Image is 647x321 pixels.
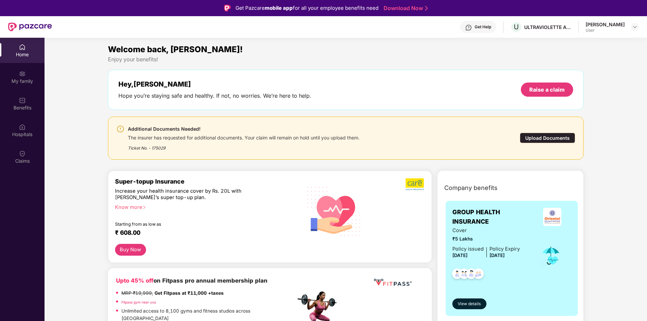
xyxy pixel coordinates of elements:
[489,245,520,253] div: Policy Expiry
[108,44,243,54] span: Welcome back, [PERSON_NAME]!
[520,133,575,143] div: Upload Documents
[121,290,153,296] del: MRP ₹19,999,
[372,276,413,289] img: fppp.png
[128,141,360,151] div: Ticket No. - 175029
[142,205,146,209] span: right
[543,208,561,226] img: insurerLogo
[116,277,268,284] b: on Fitpass pro annual membership plan
[19,150,26,157] img: svg+xml;base64,PHN2ZyBpZD0iQ2xhaW0iIHhtbG5zPSJodHRwOi8vd3d3LnczLm9yZy8yMDAwL3N2ZyIgd2lkdGg9IjIwIi...
[425,5,428,12] img: Stroke
[118,92,311,99] div: Hope you’re staying safe and healthy. If not, no worries. We’re here to help.
[115,229,289,237] div: ₹ 608.00
[115,222,267,226] div: Starting from as low as
[586,28,625,33] div: User
[452,235,520,243] span: ₹5 Lakhs
[465,24,472,31] img: svg+xml;base64,PHN2ZyBpZD0iSGVscC0zMngzMiIgeG1sbnM9Imh0dHA6Ly93d3cudzMub3JnLzIwMDAvc3ZnIiB3aWR0aD...
[128,125,360,133] div: Additional Documents Needed!
[154,290,224,296] strong: Get Fitpass at ₹11,000 +taxes
[115,204,292,209] div: Know more
[529,86,565,93] div: Raise a claim
[405,178,425,191] img: b5dec4f62d2307b9de63beb79f102df3.png
[540,245,562,267] img: icon
[115,188,266,201] div: Increase your health insurance cover by Rs. 20L with [PERSON_NAME]’s super top-up plan.
[384,5,426,12] a: Download Now
[19,70,26,77] img: svg+xml;base64,PHN2ZyB3aWR0aD0iMjAiIGhlaWdodD0iMjAiIHZpZXdCb3g9IjAgMCAyMCAyMCIgZmlsbD0ibm9uZSIgeG...
[444,183,498,193] span: Company benefits
[449,266,466,283] img: svg+xml;base64,PHN2ZyB4bWxucz0iaHR0cDovL3d3dy53My5vcmcvMjAwMC9zdmciIHdpZHRoPSI0OC45NDMiIGhlaWdodD...
[224,5,231,11] img: Logo
[452,207,533,227] span: GROUP HEALTH INSURANCE
[456,266,473,283] img: svg+xml;base64,PHN2ZyB4bWxucz0iaHR0cDovL3d3dy53My5vcmcvMjAwMC9zdmciIHdpZHRoPSI0OC45MTUiIGhlaWdodD...
[452,298,486,309] button: View details
[514,23,519,31] span: U
[586,21,625,28] div: [PERSON_NAME]
[19,44,26,51] img: svg+xml;base64,PHN2ZyBpZD0iSG9tZSIgeG1sbnM9Imh0dHA6Ly93d3cudzMub3JnLzIwMDAvc3ZnIiB3aWR0aD0iMjAiIG...
[475,24,491,30] div: Get Help
[452,253,468,258] span: [DATE]
[458,301,481,307] span: View details
[632,24,638,30] img: svg+xml;base64,PHN2ZyBpZD0iRHJvcGRvd24tMzJ4MzIiIHhtbG5zPSJodHRwOi8vd3d3LnczLm9yZy8yMDAwL3N2ZyIgd2...
[470,266,487,283] img: svg+xml;base64,PHN2ZyB4bWxucz0iaHR0cDovL3d3dy53My5vcmcvMjAwMC9zdmciIHdpZHRoPSI0OC45NDMiIGhlaWdodD...
[118,80,311,88] div: Hey, [PERSON_NAME]
[19,124,26,130] img: svg+xml;base64,PHN2ZyBpZD0iSG9zcGl0YWxzIiB4bWxucz0iaHR0cDovL3d3dy53My5vcmcvMjAwMC9zdmciIHdpZHRoPS...
[19,97,26,104] img: svg+xml;base64,PHN2ZyBpZD0iQmVuZWZpdHMiIHhtbG5zPSJodHRwOi8vd3d3LnczLm9yZy8yMDAwL3N2ZyIgd2lkdGg9Ij...
[116,277,153,284] b: Upto 45% off
[108,56,584,63] div: Enjoy your benefits!
[121,300,156,304] a: Fitpass gym near you
[115,244,146,256] button: Buy Now
[116,125,124,133] img: svg+xml;base64,PHN2ZyBpZD0iV2FybmluZ18tXzI0eDI0IiBkYXRhLW5hbWU9Ildhcm5pbmcgLSAyNHgyNCIgeG1sbnM9Im...
[524,24,571,30] div: ULTRAVIOLETTE AUTOMOTIVE PRIVATE LIMITED
[489,253,505,258] span: [DATE]
[265,5,293,11] strong: mobile app
[452,227,520,234] span: Cover
[302,178,366,244] img: svg+xml;base64,PHN2ZyB4bWxucz0iaHR0cDovL3d3dy53My5vcmcvMjAwMC9zdmciIHhtbG5zOnhsaW5rPSJodHRwOi8vd3...
[463,266,480,283] img: svg+xml;base64,PHN2ZyB4bWxucz0iaHR0cDovL3d3dy53My5vcmcvMjAwMC9zdmciIHdpZHRoPSI0OC45NDMiIGhlaWdodD...
[235,4,378,12] div: Get Pazcare for all your employee benefits need
[452,245,484,253] div: Policy issued
[128,133,360,141] div: The insurer has requested for additional documents. Your claim will remain on hold until you uplo...
[115,178,296,185] div: Super-topup Insurance
[8,23,52,31] img: New Pazcare Logo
